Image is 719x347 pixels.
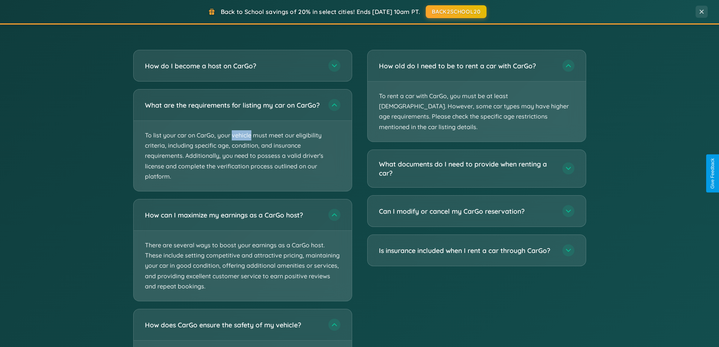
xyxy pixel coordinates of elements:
p: There are several ways to boost your earnings as a CarGo host. These include setting competitive ... [134,231,352,301]
p: To list your car on CarGo, your vehicle must meet our eligibility criteria, including specific ag... [134,121,352,191]
h3: Is insurance included when I rent a car through CarGo? [379,246,555,255]
div: Give Feedback [710,158,715,189]
h3: How do I become a host on CarGo? [145,61,321,71]
span: Back to School savings of 20% in select cities! Ends [DATE] 10am PT. [221,8,420,15]
h3: What documents do I need to provide when renting a car? [379,159,555,178]
button: BACK2SCHOOL20 [426,5,487,18]
h3: How does CarGo ensure the safety of my vehicle? [145,320,321,330]
h3: How can I maximize my earnings as a CarGo host? [145,210,321,220]
h3: Can I modify or cancel my CarGo reservation? [379,207,555,216]
h3: How old do I need to be to rent a car with CarGo? [379,61,555,71]
p: To rent a car with CarGo, you must be at least [DEMOGRAPHIC_DATA]. However, some car types may ha... [368,82,586,142]
h3: What are the requirements for listing my car on CarGo? [145,100,321,110]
